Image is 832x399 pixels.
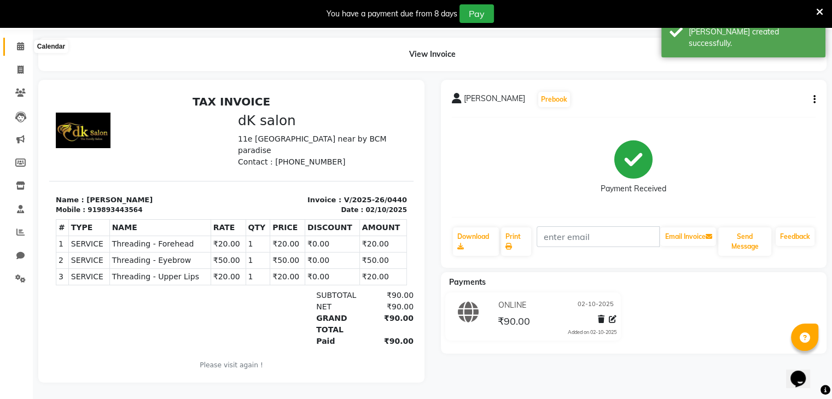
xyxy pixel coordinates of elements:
span: ONLINE [498,300,526,311]
span: 02-10-2025 [578,300,614,311]
span: Threading - Forehead [63,148,159,159]
th: TYPE [19,129,60,145]
th: QTY [196,129,221,145]
td: ₹20.00 [161,178,196,195]
th: # [7,129,20,145]
p: Invoice : V/2025-26/0440 [189,104,358,115]
div: Calendar [34,40,68,53]
div: Paid [260,245,312,256]
td: ₹50.00 [221,162,256,178]
div: 919893443564 [38,114,93,124]
div: Mobile : [7,114,36,124]
td: ₹20.00 [310,145,357,162]
td: ₹20.00 [161,145,196,162]
button: Pay [459,4,494,23]
td: ₹50.00 [310,162,357,178]
th: NAME [60,129,161,145]
span: Payments [449,277,486,287]
span: [PERSON_NAME] [464,93,525,108]
p: Contact : [PHONE_NUMBER] [189,66,358,77]
span: Threading - Eyebrow [63,164,159,175]
th: AMOUNT [310,129,357,145]
th: RATE [161,129,196,145]
div: GRAND TOTAL [260,222,312,245]
button: Send Message [718,227,771,256]
td: ₹50.00 [161,162,196,178]
td: 1 [196,145,221,162]
div: Date : [292,114,314,124]
p: Please visit again ! [7,269,358,279]
td: SERVICE [19,162,60,178]
input: enter email [537,226,660,247]
p: 11e [GEOGRAPHIC_DATA] near by BCM paradise [189,43,358,66]
iframe: chat widget [786,355,821,388]
td: SERVICE [19,145,60,162]
td: ₹20.00 [221,178,256,195]
div: ₹90.00 [312,199,364,210]
div: Added on 02-10-2025 [568,328,616,336]
button: Email Invoice [660,227,716,246]
td: ₹0.00 [255,145,310,162]
div: Payment Received [601,183,666,195]
span: ₹90.00 [497,315,530,330]
td: ₹20.00 [310,178,357,195]
span: Threading - Upper Lips [63,180,159,192]
td: 1 [196,178,221,195]
td: ₹0.00 [255,162,310,178]
td: 1 [7,145,20,162]
h2: TAX INVOICE [7,4,358,17]
div: 02/10/2025 [316,114,358,124]
a: Download [453,227,499,256]
div: You have a payment due from 8 days [327,8,457,20]
button: Prebook [538,92,570,107]
div: ₹90.00 [312,210,364,222]
div: ₹90.00 [312,222,364,245]
div: ₹90.00 [312,245,364,256]
td: ₹20.00 [221,145,256,162]
td: 2 [7,162,20,178]
p: Name : [PERSON_NAME] [7,104,176,115]
a: Feedback [776,227,814,246]
div: SUBTOTAL [260,199,312,210]
h3: dK salon [189,22,358,38]
td: 3 [7,178,20,195]
td: ₹0.00 [255,178,310,195]
a: Print [501,227,531,256]
td: SERVICE [19,178,60,195]
td: 1 [196,162,221,178]
div: View Invoice [38,38,827,71]
div: Bill created successfully. [689,26,817,49]
th: PRICE [221,129,256,145]
div: NET [260,210,312,222]
th: DISCOUNT [255,129,310,145]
